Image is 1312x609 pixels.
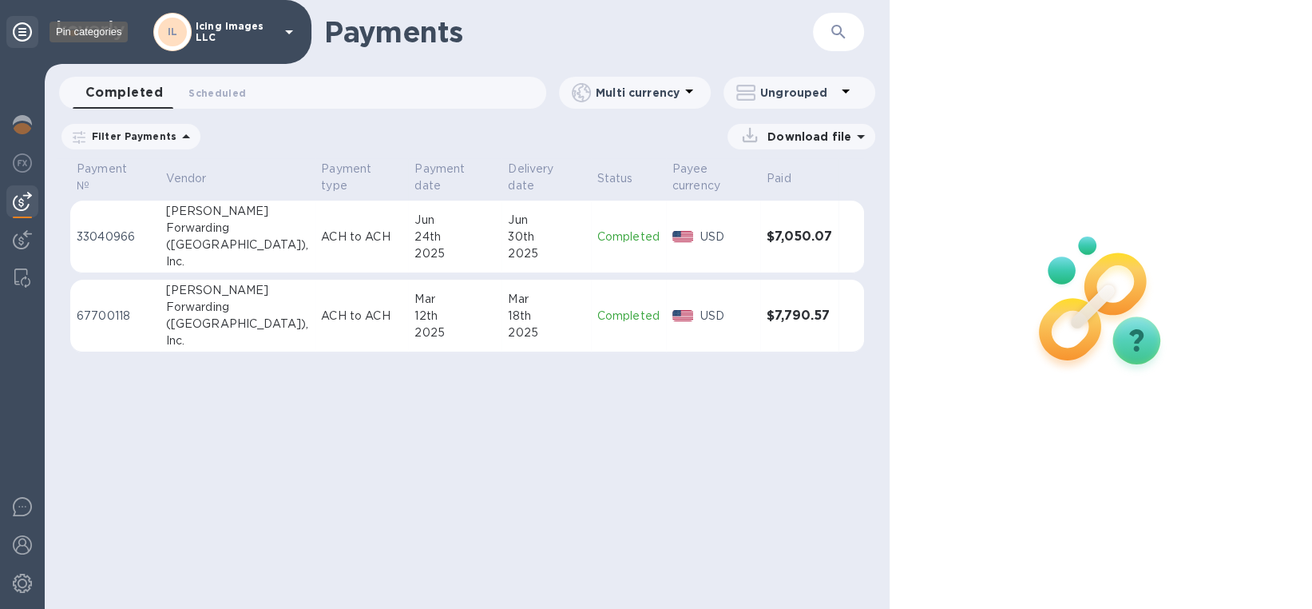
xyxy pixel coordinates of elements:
[166,220,309,237] div: Forwarding
[597,170,633,187] p: Status
[767,170,791,187] p: Paid
[166,253,309,270] div: Inc.
[414,229,495,245] div: 24th
[321,161,402,194] span: Payment type
[597,229,660,245] p: Completed
[85,129,176,143] p: Filter Payments
[166,237,309,253] div: ([GEOGRAPHIC_DATA]),
[188,85,246,101] span: Scheduled
[168,26,178,38] b: IL
[414,245,495,262] div: 2025
[166,203,309,220] div: [PERSON_NAME]
[508,308,584,324] div: 18th
[166,170,207,187] p: Vendor
[414,291,495,308] div: Mar
[196,21,275,43] p: Icing Images LLC
[508,161,563,194] p: Delivery date
[672,231,694,242] img: USD
[321,229,402,245] p: ACH to ACH
[85,82,163,104] span: Completed
[77,308,153,324] p: 67700118
[672,161,754,194] span: Payee currency
[414,161,495,194] span: Payment date
[414,161,474,194] p: Payment date
[166,170,228,187] span: Vendor
[596,85,680,101] p: Multi currency
[166,332,309,349] div: Inc.
[761,129,851,145] p: Download file
[321,308,402,324] p: ACH to ACH
[700,308,754,324] p: USD
[414,212,495,229] div: Jun
[508,245,584,262] div: 2025
[321,161,381,194] p: Payment type
[508,324,584,341] div: 2025
[414,324,495,341] div: 2025
[672,161,733,194] p: Payee currency
[77,229,153,245] p: 33040966
[166,282,309,299] div: [PERSON_NAME]
[760,85,836,101] p: Ungrouped
[672,310,694,321] img: USD
[597,308,660,324] p: Completed
[324,15,813,49] h1: Payments
[508,161,584,194] span: Delivery date
[57,21,125,40] img: Logo
[13,153,32,173] img: Foreign exchange
[414,308,495,324] div: 12th
[508,291,584,308] div: Mar
[767,229,832,245] h3: $7,050.07
[508,229,584,245] div: 30th
[767,170,812,187] span: Paid
[597,170,654,187] span: Status
[700,229,754,245] p: USD
[508,212,584,229] div: Jun
[767,308,832,324] h3: $7,790.57
[166,316,309,332] div: ([GEOGRAPHIC_DATA]),
[166,299,309,316] div: Forwarding
[77,161,133,194] p: Payment №
[77,161,153,194] span: Payment №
